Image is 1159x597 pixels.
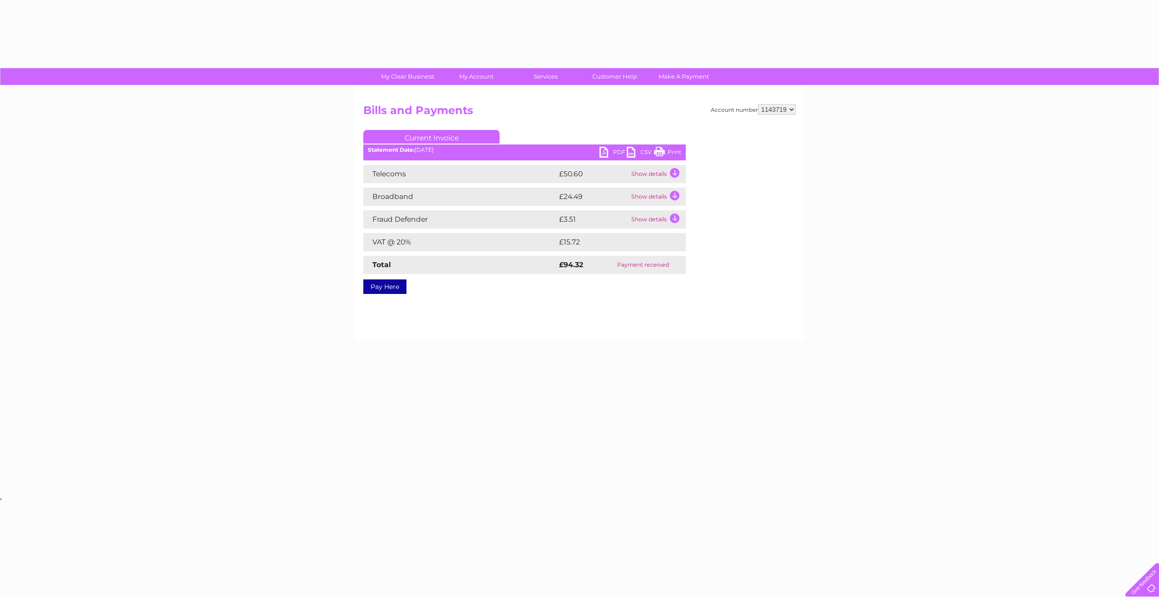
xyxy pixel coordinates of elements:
[368,146,415,153] b: Statement Date:
[629,210,686,229] td: Show details
[599,147,627,160] a: PDF
[557,233,666,251] td: £15.72
[363,130,500,144] a: Current Invoice
[577,68,652,85] a: Customer Help
[654,147,681,160] a: Print
[557,210,629,229] td: £3.51
[557,188,629,206] td: £24.49
[372,260,391,269] strong: Total
[559,260,583,269] strong: £94.32
[711,104,796,115] div: Account number
[363,279,406,294] a: Pay Here
[439,68,514,85] a: My Account
[363,210,557,229] td: Fraud Defender
[629,165,686,183] td: Show details
[627,147,654,160] a: CSV
[363,188,557,206] td: Broadband
[629,188,686,206] td: Show details
[646,68,721,85] a: Make A Payment
[363,104,796,121] h2: Bills and Payments
[557,165,629,183] td: £50.60
[508,68,583,85] a: Services
[363,147,686,153] div: [DATE]
[600,256,686,274] td: Payment received
[363,233,557,251] td: VAT @ 20%
[363,165,557,183] td: Telecoms
[370,68,445,85] a: My Clear Business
